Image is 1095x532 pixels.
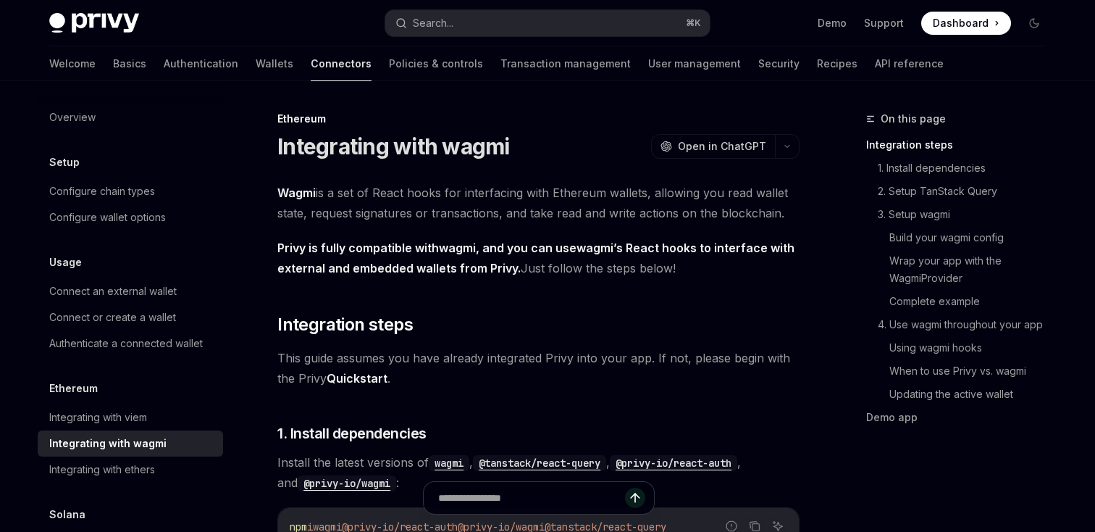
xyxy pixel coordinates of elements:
[921,12,1011,35] a: Dashboard
[576,241,613,256] a: wagmi
[298,475,396,491] code: @privy-io/wagmi
[866,249,1057,290] a: Wrap your app with the WagmiProvider
[758,46,800,81] a: Security
[49,109,96,126] div: Overview
[439,241,476,256] a: wagmi
[277,183,800,223] span: is a set of React hooks for interfacing with Ethereum wallets, allowing you read wallet state, re...
[473,455,606,471] code: @tanstack/react-query
[866,203,1057,226] a: 3. Setup wagmi
[866,359,1057,383] a: When to use Privy vs. wagmi
[49,335,203,352] div: Authenticate a connected wallet
[327,371,387,386] a: Quickstart
[875,46,944,81] a: API reference
[49,461,155,478] div: Integrating with ethers
[473,455,606,470] a: @tanstack/react-query
[625,488,645,508] button: Send message
[38,431,223,457] a: Integrating with wagmi
[817,46,857,81] a: Recipes
[864,16,904,30] a: Support
[256,46,293,81] a: Wallets
[277,452,800,493] span: Install the latest versions of , , , and :
[49,254,82,271] h5: Usage
[429,455,469,471] code: wagmi
[277,241,794,275] strong: Privy is fully compatible with , and you can use ’s React hooks to interface with external and em...
[277,112,800,126] div: Ethereum
[49,183,155,200] div: Configure chain types
[49,46,96,81] a: Welcome
[413,14,453,32] div: Search...
[38,404,223,431] a: Integrating with viem
[38,331,223,357] a: Authenticate a connected wallet
[866,313,1057,336] a: 4. Use wagmi throughout your app
[429,455,469,470] a: wagmi
[385,10,710,36] button: Search...⌘K
[686,17,701,29] span: ⌘ K
[49,506,85,523] h5: Solana
[277,238,800,278] span: Just follow the steps below!
[277,186,316,201] a: Wagmi
[49,380,98,397] h5: Ethereum
[881,110,946,128] span: On this page
[866,336,1057,359] a: Using wagmi hooks
[38,178,223,204] a: Configure chain types
[866,133,1057,157] a: Integration steps
[49,154,80,171] h5: Setup
[933,16,989,30] span: Dashboard
[49,209,166,226] div: Configure wallet options
[38,204,223,230] a: Configure wallet options
[500,46,631,81] a: Transaction management
[49,409,147,426] div: Integrating with viem
[610,455,737,471] code: @privy-io/react-auth
[818,16,847,30] a: Demo
[866,383,1057,406] a: Updating the active wallet
[38,457,223,483] a: Integrating with ethers
[38,278,223,304] a: Connect an external wallet
[651,134,775,159] button: Open in ChatGPT
[277,348,800,388] span: This guide assumes you have already integrated Privy into your app. If not, please begin with the...
[311,46,372,81] a: Connectors
[277,133,510,159] h1: Integrating with wagmi
[113,46,146,81] a: Basics
[866,226,1057,249] a: Build your wagmi config
[866,180,1057,203] a: 2. Setup TanStack Query
[49,283,177,300] div: Connect an external wallet
[277,313,413,336] span: Integration steps
[49,13,139,33] img: dark logo
[38,304,223,331] a: Connect or create a wallet
[298,475,396,490] a: @privy-io/wagmi
[49,309,176,326] div: Connect or create a wallet
[164,46,238,81] a: Authentication
[49,435,167,452] div: Integrating with wagmi
[389,46,483,81] a: Policies & controls
[648,46,741,81] a: User management
[678,139,766,154] span: Open in ChatGPT
[1023,12,1046,35] button: Toggle dark mode
[866,290,1057,313] a: Complete example
[866,157,1057,180] a: 1. Install dependencies
[38,104,223,130] a: Overview
[610,455,737,470] a: @privy-io/react-auth
[277,423,427,444] span: 1. Install dependencies
[438,482,625,514] input: Ask a question...
[866,406,1057,429] a: Demo app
